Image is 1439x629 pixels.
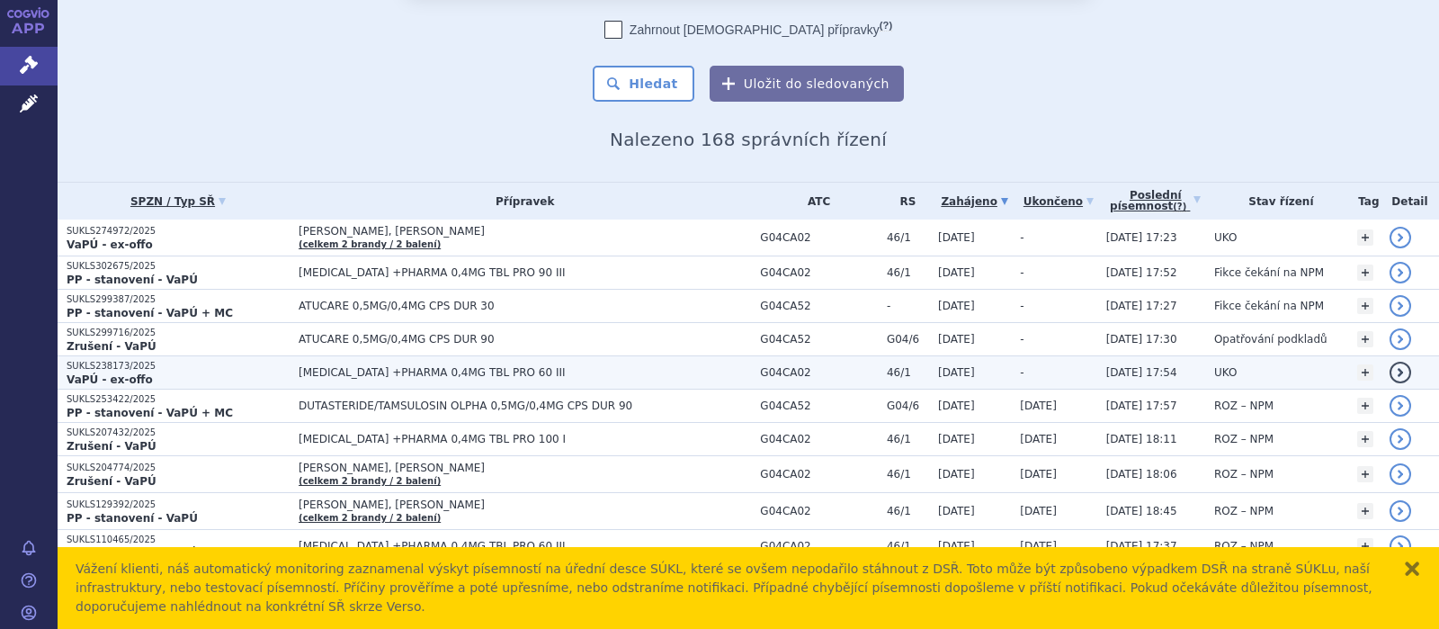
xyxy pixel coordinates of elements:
[299,225,748,238] span: [PERSON_NAME], [PERSON_NAME]
[1390,328,1411,350] a: detail
[67,462,290,474] p: SUKLS204774/2025
[760,266,878,279] span: G04CA02
[67,393,290,406] p: SUKLS253422/2025
[1390,500,1411,522] a: detail
[299,366,748,379] span: [MEDICAL_DATA] +PHARMA 0,4MG TBL PRO 60 III
[1381,183,1439,220] th: Detail
[1106,231,1177,244] span: [DATE] 17:23
[938,266,975,279] span: [DATE]
[938,231,975,244] span: [DATE]
[1020,300,1023,312] span: -
[1020,189,1096,214] a: Ukončeno
[1020,266,1023,279] span: -
[760,505,878,517] span: G04CA02
[880,20,892,31] abbr: (?)
[299,333,748,346] span: ATUCARE 0,5MG/0,4MG CPS DUR 90
[1357,466,1373,482] a: +
[1106,433,1177,445] span: [DATE] 18:11
[67,293,290,306] p: SUKLS299387/2025
[67,373,153,386] strong: VaPÚ - ex-offo
[1390,227,1411,248] a: detail
[67,189,290,214] a: SPZN / Typ SŘ
[1106,333,1177,346] span: [DATE] 17:30
[1106,366,1177,379] span: [DATE] 17:54
[938,400,975,412] span: [DATE]
[878,183,929,220] th: RS
[1020,505,1057,517] span: [DATE]
[299,513,441,523] a: (celkem 2 brandy / 2 balení)
[760,540,878,553] span: G04CA02
[1020,231,1023,244] span: -
[710,66,904,102] button: Uložit do sledovaných
[67,499,290,511] p: SUKLS129392/2025
[299,266,748,279] span: [MEDICAL_DATA] +PHARMA 0,4MG TBL PRO 90 III
[887,300,929,312] span: -
[887,468,929,481] span: 46/1
[1106,400,1177,412] span: [DATE] 17:57
[1214,231,1237,244] span: UKO
[887,366,929,379] span: 46/1
[887,231,929,244] span: 46/1
[1357,298,1373,314] a: +
[1357,538,1373,554] a: +
[1357,364,1373,381] a: +
[760,433,878,445] span: G04CA02
[1390,262,1411,283] a: detail
[760,400,878,412] span: G04CA52
[938,433,975,445] span: [DATE]
[1214,505,1274,517] span: ROZ – NPM
[760,231,878,244] span: G04CA02
[299,462,748,474] span: [PERSON_NAME], [PERSON_NAME]
[299,400,748,412] span: DUTASTERIDE/TAMSULOSIN OLPHA 0,5MG/0,4MG CPS DUR 90
[1357,229,1373,246] a: +
[1214,433,1274,445] span: ROZ – NPM
[67,307,233,319] strong: PP - stanovení - VaPÚ + MC
[67,238,153,251] strong: VaPÚ - ex-offo
[1020,433,1057,445] span: [DATE]
[1106,505,1177,517] span: [DATE] 18:45
[1390,463,1411,485] a: detail
[938,300,975,312] span: [DATE]
[67,534,290,546] p: SUKLS110465/2025
[1020,540,1057,553] span: [DATE]
[67,475,156,488] strong: Zrušení - VaPÚ
[1214,366,1237,379] span: UKO
[593,66,694,102] button: Hledat
[1173,202,1186,212] abbr: (?)
[67,327,290,339] p: SUKLS299716/2025
[76,560,1385,616] div: Vážení klienti, náš automatický monitoring zaznamenal výskyt písemností na úřední desce SÚKL, kte...
[1106,300,1177,312] span: [DATE] 17:27
[67,512,198,525] strong: PP - stanovení - VaPÚ
[299,300,748,312] span: ATUCARE 0,5MG/0,4MG CPS DUR 30
[67,274,198,286] strong: PP - stanovení - VaPÚ
[1214,468,1274,481] span: ROZ – NPM
[1214,540,1274,553] span: ROZ – NPM
[887,540,929,553] span: 46/1
[887,433,929,445] span: 46/1
[1106,183,1205,220] a: Poslednípísemnost(?)
[67,407,233,419] strong: PP - stanovení - VaPÚ + MC
[1020,400,1057,412] span: [DATE]
[751,183,878,220] th: ATC
[1403,560,1421,578] button: zavřít
[1357,503,1373,519] a: +
[938,540,975,553] span: [DATE]
[1357,398,1373,414] a: +
[1214,400,1274,412] span: ROZ – NPM
[760,333,878,346] span: G04CA52
[299,499,748,511] span: [PERSON_NAME], [PERSON_NAME]
[67,427,290,439] p: SUKLS207432/2025
[1390,535,1411,557] a: detail
[1020,366,1023,379] span: -
[938,505,975,517] span: [DATE]
[887,266,929,279] span: 46/1
[1020,333,1023,346] span: -
[887,400,929,412] span: G04/6
[67,340,156,353] strong: Zrušení - VaPÚ
[604,21,892,39] label: Zahrnout [DEMOGRAPHIC_DATA] přípravky
[760,366,878,379] span: G04CA02
[1390,395,1411,417] a: detail
[290,183,751,220] th: Přípravek
[1020,468,1057,481] span: [DATE]
[1357,431,1373,447] a: +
